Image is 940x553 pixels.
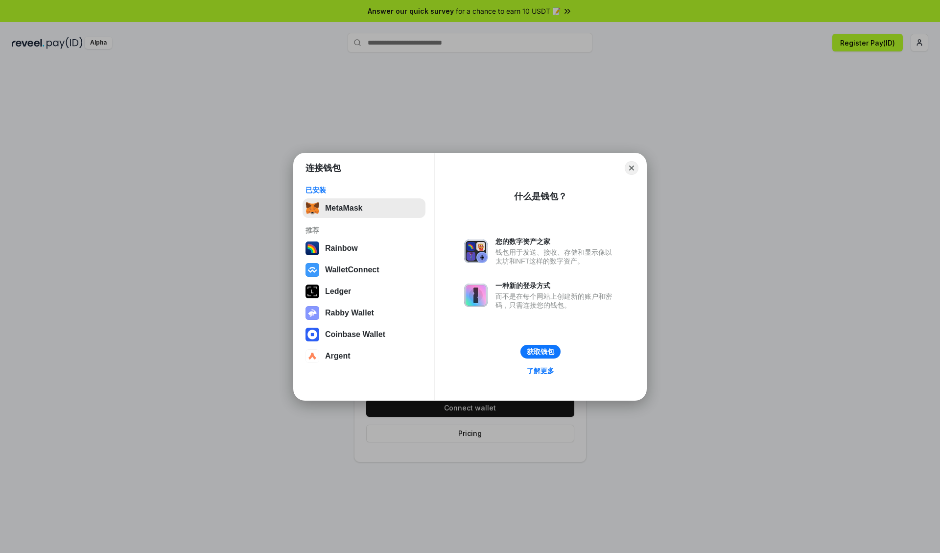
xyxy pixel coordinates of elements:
[495,281,617,290] div: 一种新的登录方式
[305,201,319,215] img: svg+xml,%3Csvg%20fill%3D%22none%22%20height%3D%2233%22%20viewBox%3D%220%200%2035%2033%22%20width%...
[303,325,425,344] button: Coinbase Wallet
[325,330,385,339] div: Coinbase Wallet
[495,292,617,310] div: 而不是在每个网站上创建新的账户和密码，只需连接您的钱包。
[325,309,374,317] div: Rabby Wallet
[527,366,554,375] div: 了解更多
[325,244,358,253] div: Rainbow
[305,162,341,174] h1: 连接钱包
[464,284,488,307] img: svg+xml,%3Csvg%20xmlns%3D%22http%3A%2F%2Fwww.w3.org%2F2000%2Fsvg%22%20fill%3D%22none%22%20viewBox...
[527,347,554,356] div: 获取钱包
[305,285,319,298] img: svg+xml,%3Csvg%20xmlns%3D%22http%3A%2F%2Fwww.w3.org%2F2000%2Fsvg%22%20width%3D%2228%22%20height%3...
[303,346,425,366] button: Argent
[625,161,638,175] button: Close
[305,263,319,277] img: svg+xml,%3Csvg%20width%3D%2228%22%20height%3D%2228%22%20viewBox%3D%220%200%2028%2028%22%20fill%3D...
[520,345,561,359] button: 获取钱包
[305,226,423,235] div: 推荐
[305,328,319,341] img: svg+xml,%3Csvg%20width%3D%2228%22%20height%3D%2228%22%20viewBox%3D%220%200%2028%2028%22%20fill%3D...
[325,204,362,213] div: MetaMask
[305,241,319,255] img: svg+xml,%3Csvg%20width%3D%22120%22%20height%3D%22120%22%20viewBox%3D%220%200%20120%20120%22%20fil...
[303,282,425,301] button: Ledger
[303,260,425,280] button: WalletConnect
[495,248,617,265] div: 钱包用于发送、接收、存储和显示像以太坊和NFT这样的数字资产。
[325,352,351,361] div: Argent
[303,239,425,258] button: Rainbow
[325,265,379,274] div: WalletConnect
[464,240,488,263] img: svg+xml,%3Csvg%20xmlns%3D%22http%3A%2F%2Fwww.w3.org%2F2000%2Fsvg%22%20fill%3D%22none%22%20viewBox...
[521,364,560,377] a: 了解更多
[514,191,567,202] div: 什么是钱包？
[305,186,423,194] div: 已安装
[303,303,425,323] button: Rabby Wallet
[303,198,425,218] button: MetaMask
[325,287,351,296] div: Ledger
[305,306,319,320] img: svg+xml,%3Csvg%20xmlns%3D%22http%3A%2F%2Fwww.w3.org%2F2000%2Fsvg%22%20fill%3D%22none%22%20viewBox...
[305,349,319,363] img: svg+xml,%3Csvg%20width%3D%2228%22%20height%3D%2228%22%20viewBox%3D%220%200%2028%2028%22%20fill%3D...
[495,237,617,246] div: 您的数字资产之家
